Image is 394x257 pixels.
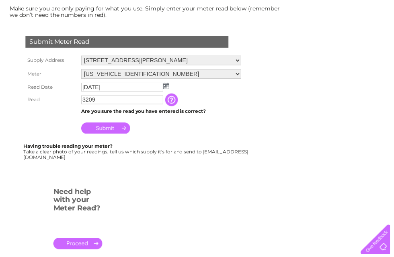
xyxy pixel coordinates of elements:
a: Log out [367,34,386,40]
td: Make sure you are only paying for what you use. Simply enter your meter read below (remember we d... [8,3,289,20]
input: Information [167,94,181,107]
div: Take a clear photo of your readings, tell us which supply it's for and send to [EMAIL_ADDRESS][DO... [24,145,252,161]
a: Contact [341,34,360,40]
th: Read Date [24,82,80,94]
img: ... [165,84,171,90]
a: Telecoms [295,34,319,40]
th: Supply Address [24,54,80,68]
div: Submit Meter Read [26,36,231,48]
b: Having trouble reading your meter? [24,145,114,151]
a: . [54,240,103,252]
a: Energy [273,34,290,40]
th: Read [24,94,80,107]
img: logo.png [14,21,55,45]
a: Blog [324,34,336,40]
input: Submit [82,124,131,135]
a: 0333 014 3131 [242,4,298,14]
a: Water [252,34,268,40]
div: Clear Business is a trading name of Verastar Limited (registered in [GEOGRAPHIC_DATA] No. 3667643... [8,4,388,39]
h3: Need help with your Meter Read? [54,188,103,218]
td: Are you sure the read you have entered is correct? [80,107,246,118]
th: Meter [24,68,80,82]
